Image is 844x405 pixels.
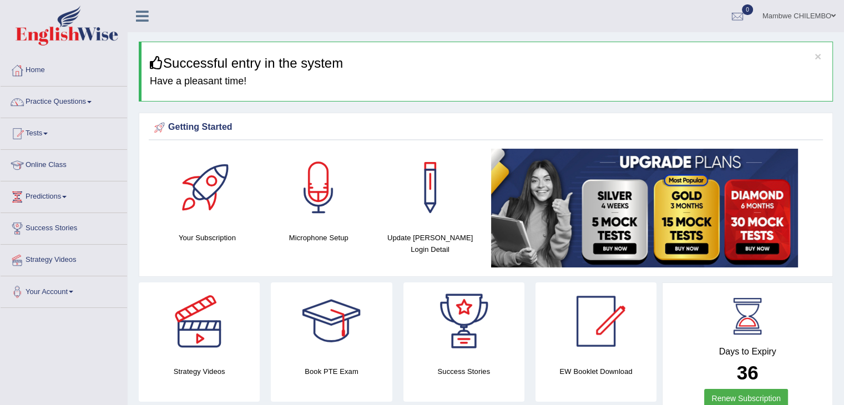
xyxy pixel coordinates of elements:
[150,76,824,87] h4: Have a pleasant time!
[815,50,821,62] button: ×
[139,366,260,377] h4: Strategy Videos
[269,232,369,244] h4: Microphone Setup
[1,213,127,241] a: Success Stories
[403,366,524,377] h4: Success Stories
[675,347,820,357] h4: Days to Expiry
[150,56,824,70] h3: Successful entry in the system
[151,119,820,136] div: Getting Started
[271,366,392,377] h4: Book PTE Exam
[1,55,127,83] a: Home
[1,245,127,272] a: Strategy Videos
[737,362,759,383] b: 36
[157,232,257,244] h4: Your Subscription
[1,118,127,146] a: Tests
[380,232,481,255] h4: Update [PERSON_NAME] Login Detail
[535,366,656,377] h4: EW Booklet Download
[742,4,753,15] span: 0
[1,276,127,304] a: Your Account
[1,181,127,209] a: Predictions
[1,150,127,178] a: Online Class
[1,87,127,114] a: Practice Questions
[491,149,798,267] img: small5.jpg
